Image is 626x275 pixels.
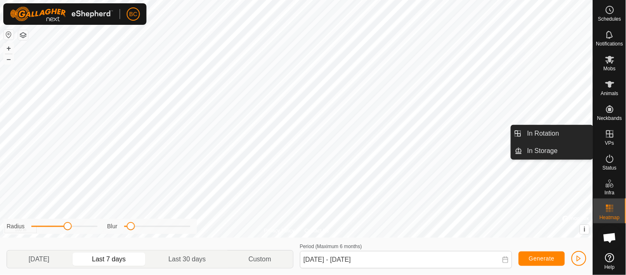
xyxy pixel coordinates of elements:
[4,43,14,53] button: +
[527,129,559,139] span: In Rotation
[7,222,25,231] label: Radius
[527,146,558,156] span: In Storage
[597,116,622,121] span: Neckbands
[248,254,271,264] span: Custom
[10,7,113,22] img: Gallagher Logo
[519,251,565,266] button: Generate
[107,222,118,231] label: Blur
[605,141,614,146] span: VPs
[601,91,619,96] span: Animals
[593,250,626,273] a: Help
[4,30,14,40] button: Reset Map
[529,255,555,262] span: Generate
[129,10,137,19] span: BC
[584,226,586,233] span: i
[605,265,615,270] span: Help
[92,254,126,264] span: Last 7 days
[602,165,617,170] span: Status
[600,215,620,220] span: Heatmap
[300,244,362,249] label: Period (Maximum 6 months)
[605,190,614,195] span: Infra
[596,41,623,46] span: Notifications
[598,17,621,22] span: Schedules
[522,143,593,159] a: In Storage
[4,54,14,64] button: –
[598,225,622,250] div: Open chat
[511,125,593,142] li: In Rotation
[168,254,206,264] span: Last 30 days
[18,30,28,40] button: Map Layers
[522,125,593,142] a: In Rotation
[264,227,295,234] a: Privacy Policy
[28,254,49,264] span: [DATE]
[305,227,329,234] a: Contact Us
[580,225,589,234] button: i
[511,143,593,159] li: In Storage
[604,66,616,71] span: Mobs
